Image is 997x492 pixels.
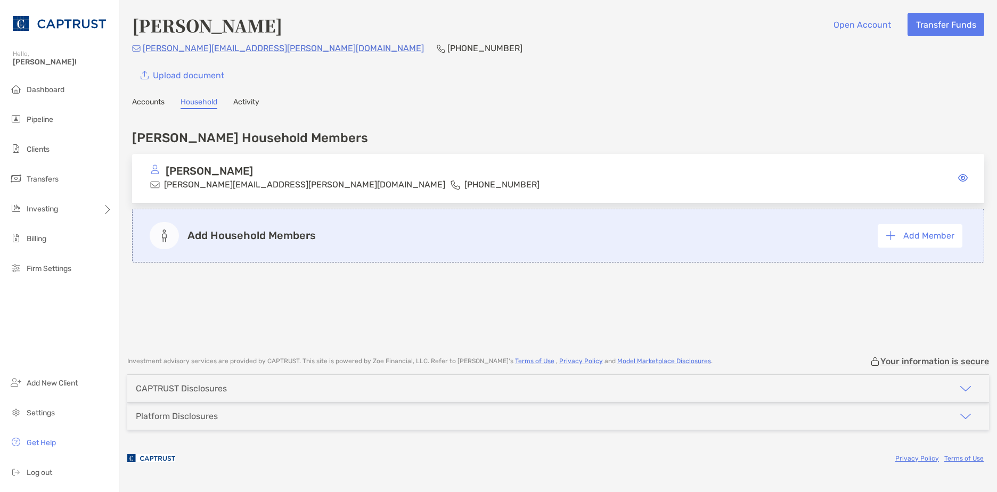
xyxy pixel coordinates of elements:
[164,178,445,191] p: [PERSON_NAME][EMAIL_ADDRESS][PERSON_NAME][DOMAIN_NAME]
[880,356,989,366] p: Your information is secure
[908,13,984,36] button: Transfer Funds
[127,446,175,470] img: company logo
[617,357,711,365] a: Model Marketplace Disclosures
[141,71,149,80] img: button icon
[10,112,22,125] img: pipeline icon
[132,13,282,37] h4: [PERSON_NAME]
[559,357,603,365] a: Privacy Policy
[10,172,22,185] img: transfers icon
[127,357,713,365] p: Investment advisory services are provided by CAPTRUST . This site is powered by Zoe Financial, LL...
[132,45,141,52] img: Email Icon
[150,165,160,174] img: avatar icon
[878,224,962,248] button: Add Member
[10,261,22,274] img: firm-settings icon
[451,180,460,190] img: phone icon
[27,115,53,124] span: Pipeline
[437,44,445,53] img: Phone Icon
[27,204,58,214] span: Investing
[187,229,316,242] p: Add Household Members
[959,382,972,395] img: icon arrow
[10,436,22,448] img: get-help icon
[10,406,22,419] img: settings icon
[27,468,52,477] span: Log out
[464,178,540,191] p: [PHONE_NUMBER]
[10,465,22,478] img: logout icon
[181,97,217,109] a: Household
[136,383,227,393] div: CAPTRUST Disclosures
[27,264,71,273] span: Firm Settings
[27,234,46,243] span: Billing
[132,130,368,145] h4: [PERSON_NAME] Household Members
[886,231,895,240] img: button icon
[150,222,179,249] img: add member icon
[825,13,899,36] button: Open Account
[150,180,160,190] img: email icon
[10,232,22,244] img: billing icon
[27,379,78,388] span: Add New Client
[166,165,253,178] p: [PERSON_NAME]
[895,455,939,462] a: Privacy Policy
[10,142,22,155] img: clients icon
[136,411,218,421] div: Platform Disclosures
[447,42,522,55] p: [PHONE_NUMBER]
[10,83,22,95] img: dashboard icon
[27,438,56,447] span: Get Help
[143,42,424,55] p: [PERSON_NAME][EMAIL_ADDRESS][PERSON_NAME][DOMAIN_NAME]
[10,202,22,215] img: investing icon
[944,455,984,462] a: Terms of Use
[13,4,106,43] img: CAPTRUST Logo
[27,408,55,417] span: Settings
[515,357,554,365] a: Terms of Use
[959,410,972,423] img: icon arrow
[10,376,22,389] img: add_new_client icon
[27,145,50,154] span: Clients
[132,97,165,109] a: Accounts
[233,97,259,109] a: Activity
[27,175,59,184] span: Transfers
[132,63,232,87] a: Upload document
[27,85,64,94] span: Dashboard
[13,58,112,67] span: [PERSON_NAME]!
